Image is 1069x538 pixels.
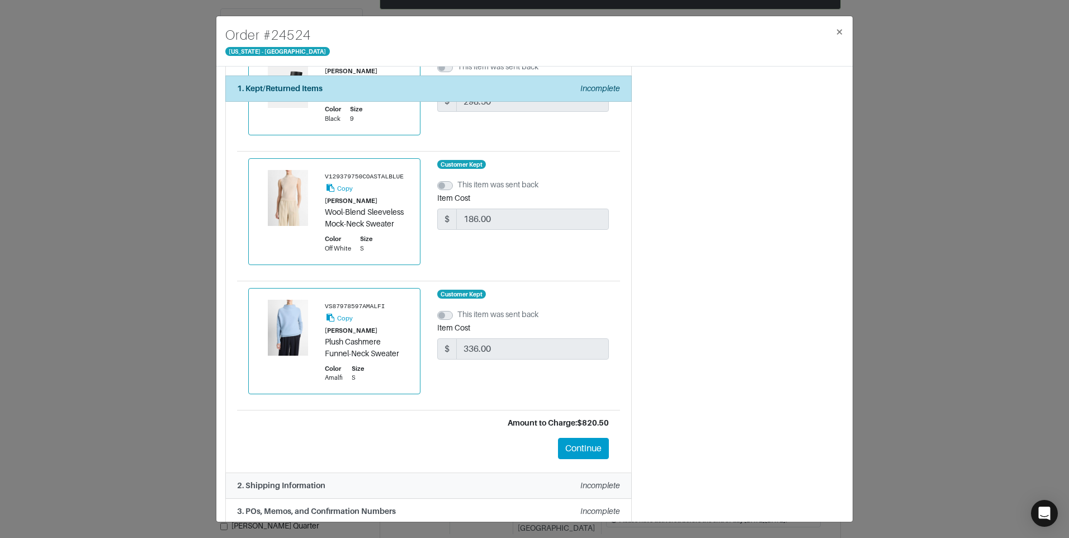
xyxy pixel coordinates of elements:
[580,481,620,490] em: Incomplete
[437,322,470,334] label: Item Cost
[325,373,343,383] div: Amalfi
[457,179,538,191] label: This item was sent back
[325,336,409,360] div: Plush Cashmere Funnel-Neck Sweater
[337,185,353,192] small: Copy
[350,105,362,114] div: Size
[457,309,538,320] label: This item was sent back
[826,16,853,48] button: Close
[325,173,404,180] small: V129379750COASTALBLUE
[1031,500,1058,527] div: Open Intercom Messenger
[352,373,364,383] div: S
[225,25,330,45] h4: Order # 24524
[325,197,377,204] small: [PERSON_NAME]
[325,303,385,310] small: VS87978597AMALFI
[260,170,316,226] img: Product
[248,417,609,429] div: Amount to Charge: $820.50
[325,234,351,244] div: Color
[237,507,396,516] strong: 3. POs, Memos, and Confirmation Numbers
[325,206,409,230] div: Wool-Blend Sleeveless Mock-Neck Sweater
[437,74,470,86] label: Item Cost
[360,234,372,244] div: Size
[325,312,353,324] button: Copy
[325,364,343,374] div: Color
[237,84,323,93] strong: 1. Kept/Returned Items
[457,61,538,73] label: This item was sent back
[237,481,325,490] strong: 2. Shipping Information
[325,327,377,334] small: [PERSON_NAME]
[325,68,377,74] small: [PERSON_NAME]
[352,364,364,374] div: Size
[260,300,316,356] img: Product
[437,192,470,204] label: Item Cost
[225,47,330,56] span: [US_STATE] - [GEOGRAPHIC_DATA]
[325,105,341,114] div: Color
[325,114,341,124] div: Black
[580,84,620,93] em: Incomplete
[580,507,620,516] em: Incomplete
[437,209,457,230] span: $
[337,315,353,322] small: Copy
[325,244,351,253] div: Off White
[437,338,457,360] span: $
[437,160,486,169] span: Customer Kept
[360,244,372,253] div: S
[325,182,353,195] button: Copy
[835,24,844,39] span: ×
[437,290,486,299] span: Customer Kept
[558,438,609,459] button: Continue
[350,114,362,124] div: 9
